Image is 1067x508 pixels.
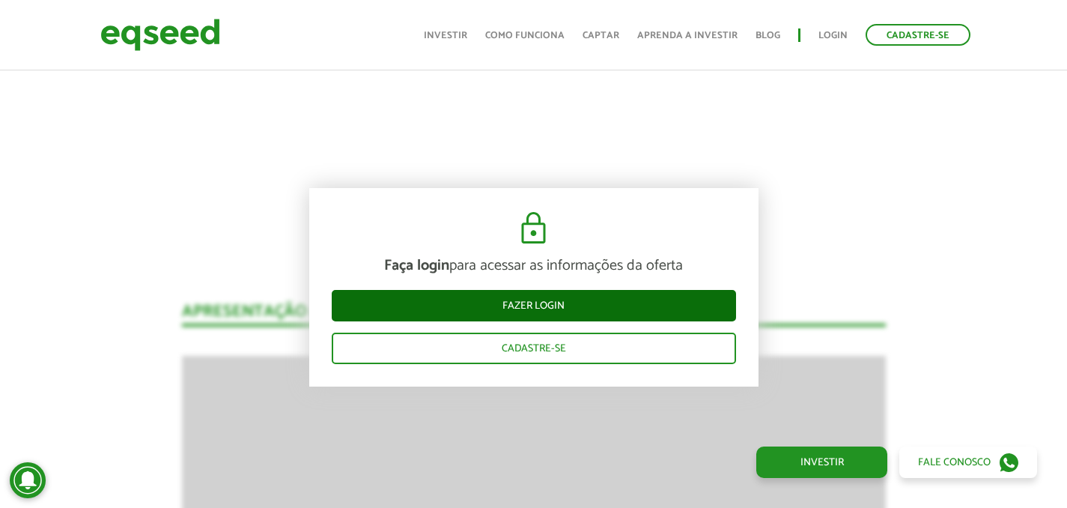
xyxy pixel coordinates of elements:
[866,24,970,46] a: Cadastre-se
[100,15,220,55] img: EqSeed
[899,447,1037,478] a: Fale conosco
[818,31,848,40] a: Login
[756,31,780,40] a: Blog
[583,31,619,40] a: Captar
[515,210,552,246] img: cadeado.svg
[332,332,736,363] a: Cadastre-se
[332,256,736,274] p: para acessar as informações da oferta
[384,253,449,277] strong: Faça login
[485,31,565,40] a: Como funciona
[424,31,467,40] a: Investir
[637,31,738,40] a: Aprenda a investir
[756,447,887,478] a: Investir
[332,289,736,321] a: Fazer login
